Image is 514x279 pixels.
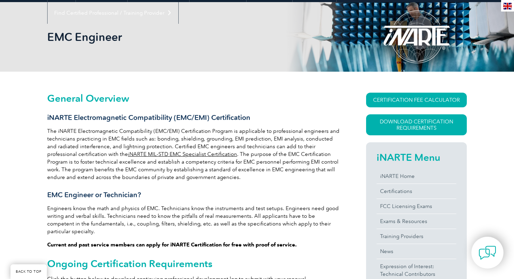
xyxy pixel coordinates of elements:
h2: General Overview [47,93,341,104]
p: Engineers know the math and physics of EMC. Technicians know the instruments and test setups. Eng... [47,205,341,235]
strong: Current and past service members can apply for iNARTE Certification for free with proof of service. [47,242,297,248]
img: contact-chat.png [479,244,496,262]
a: Certifications [377,184,456,199]
img: en [503,3,512,9]
a: FCC Licensing Exams [377,199,456,214]
a: Exams & Resources [377,214,456,229]
h2: Ongoing Certification Requirements [47,258,341,269]
a: News [377,244,456,259]
p: The iNARTE Electromagnetic Compatibility (EMC/EMI) Certification Program is applicable to profess... [47,127,341,181]
h3: iNARTE Electromagnetic Compatibility (EMC/EMI) Certification [47,113,341,122]
a: iNARTE MIL-STD EMC Specialist Certification [128,151,237,157]
h3: EMC Engineer or Technician? [47,191,341,199]
a: iNARTE Home [377,169,456,184]
a: Training Providers [377,229,456,244]
h1: EMC Engineer [47,30,316,44]
a: CERTIFICATION FEE CALCULATOR [366,93,467,107]
h2: iNARTE Menu [377,152,456,163]
a: Find Certified Professional / Training Provider [48,2,178,24]
a: BACK TO TOP [10,264,47,279]
a: Download Certification Requirements [366,114,467,135]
